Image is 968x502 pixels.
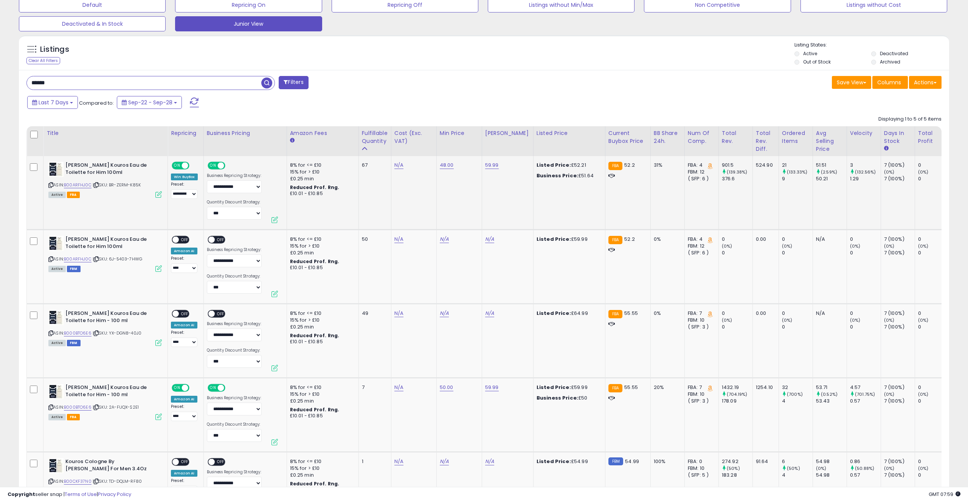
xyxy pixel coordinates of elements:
div: 1254.10 [756,384,773,391]
span: OFF [215,311,227,317]
a: B000BTO6E6 [64,404,92,411]
button: Columns [872,76,908,89]
div: N/A [816,236,841,243]
div: Amazon AI [171,470,197,477]
small: (0%) [884,465,895,471]
div: Ordered Items [782,129,810,145]
p: Listing States: [794,42,949,49]
div: £59.99 [537,384,599,391]
div: ASIN: [48,458,162,493]
div: FBM: 12 [688,243,713,249]
small: (0%) [722,243,732,249]
div: Fulfillable Quantity [362,129,388,145]
div: 274.92 [722,458,752,465]
img: 41r5d+StI9L._SL40_.jpg [48,236,64,251]
div: ASIN: [48,162,162,197]
span: OFF [215,459,227,465]
div: £0.25 min [290,249,353,256]
a: N/A [394,310,403,317]
div: 4.57 [850,384,881,391]
a: B00ARFHJ0C [64,182,92,188]
small: Amazon Fees. [290,137,295,144]
div: ASIN: [48,384,162,419]
div: 183.28 [722,472,752,479]
span: 54.99 [625,458,639,465]
div: 3 [850,162,881,169]
div: 53.71 [816,384,847,391]
div: 20% [654,384,679,391]
div: £10.01 - £10.85 [290,191,353,197]
button: Sep-22 - Sep-28 [117,96,182,109]
div: FBA: 7 [688,384,713,391]
b: Listed Price: [537,310,571,317]
div: 7 (100%) [884,384,915,391]
div: ( SFP: 5 ) [688,472,713,479]
span: Compared to: [79,99,114,107]
div: Listed Price [537,129,602,137]
div: 0 [782,324,813,330]
div: £10.01 - £10.85 [290,265,353,271]
small: (0%) [884,169,895,175]
span: FBA [67,414,80,420]
button: Junior View [175,16,322,31]
b: [PERSON_NAME] Kouros Eau de Toilette for Him 100ml [65,236,157,252]
div: 7 [362,384,385,391]
div: 0 [782,236,813,243]
b: Listed Price: [537,458,571,465]
div: FBA: 7 [688,310,713,317]
span: | SKU: 6J-5403-7HWG [93,256,142,262]
span: 52.2 [624,161,635,169]
div: ( SFP: 3 ) [688,398,713,404]
b: [PERSON_NAME] Kouros Eau de Toilette for Him 100ml [65,162,157,178]
span: ON [208,163,218,169]
div: 32 [782,384,813,391]
div: £59.99 [537,236,599,243]
div: 15% for > £10 [290,169,353,175]
span: Columns [877,79,901,86]
small: (132.56%) [855,169,876,175]
a: 48.00 [440,161,454,169]
span: FBM [67,266,81,272]
div: 0.57 [850,398,881,404]
div: 0 [850,324,881,330]
b: Business Price: [537,172,578,179]
label: Quantity Discount Strategy: [207,274,262,279]
div: Total Rev. Diff. [756,129,776,153]
a: N/A [440,310,449,317]
div: Num of Comp. [688,129,715,145]
div: Total Profit [918,129,946,145]
div: 0 [722,324,752,330]
label: Quantity Discount Strategy: [207,200,262,205]
a: B00ARFHJ0C [64,256,92,262]
img: 41r5d+StI9L._SL40_.jpg [48,310,64,325]
a: N/A [394,458,403,465]
small: (0%) [722,317,732,323]
div: 0% [654,236,679,243]
div: Avg Selling Price [816,129,844,153]
b: Business Price: [537,394,578,401]
small: FBM [608,457,623,465]
b: Listed Price: [537,384,571,391]
div: £0.25 min [290,175,353,182]
span: | SKU: TD-DQLM-RF80 [93,478,142,484]
div: £54.99 [537,458,599,465]
img: 41r5d+StI9L._SL40_.jpg [48,384,64,399]
div: FBM: 12 [688,169,713,175]
div: Preset: [171,182,198,199]
label: Business Repricing Strategy: [207,173,262,178]
div: 0 [782,249,813,256]
div: 4 [782,398,813,404]
div: [PERSON_NAME] [485,129,530,137]
span: OFF [215,237,227,243]
div: 7 (100%) [884,162,915,169]
a: B00CKF37N0 [64,478,92,485]
a: N/A [485,236,494,243]
small: (0%) [918,465,929,471]
button: Deactivated & In Stock [19,16,166,31]
div: 0.86 [850,458,881,465]
a: 59.99 [485,384,499,391]
div: 0.00 [756,310,773,317]
small: (701.75%) [855,391,875,397]
div: 376.6 [722,175,752,182]
button: Filters [279,76,308,89]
